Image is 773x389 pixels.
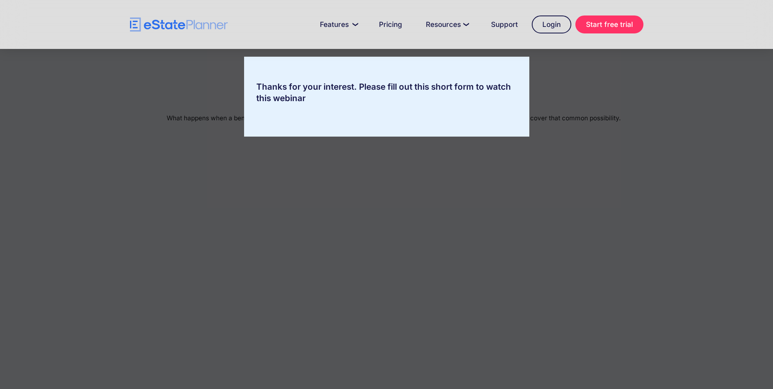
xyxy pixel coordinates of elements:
[575,15,643,33] a: Start free trial
[416,16,477,33] a: Resources
[130,18,228,32] a: home
[481,16,528,33] a: Support
[244,81,529,104] div: Thanks for your interest. Please fill out this short form to watch this webinar
[532,15,571,33] a: Login
[310,16,365,33] a: Features
[369,16,412,33] a: Pricing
